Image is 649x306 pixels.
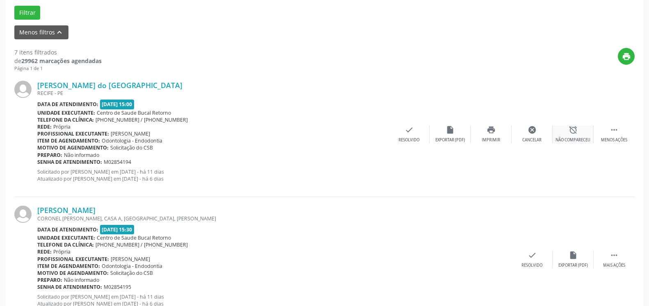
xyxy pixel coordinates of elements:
[37,234,95,241] b: Unidade executante:
[37,256,109,263] b: Profissional executante:
[64,152,99,159] span: Não informado
[102,137,162,144] span: Odontologia - Endodontia
[601,137,627,143] div: Menos ações
[610,251,619,260] i: 
[37,215,512,222] div: CORONEL [PERSON_NAME], CASA A, [GEOGRAPHIC_DATA], [PERSON_NAME]
[14,57,102,65] div: de
[405,125,414,134] i: check
[528,251,537,260] i: check
[100,225,134,234] span: [DATE] 15:30
[14,48,102,57] div: 7 itens filtrados
[522,137,542,143] div: Cancelar
[37,241,94,248] b: Telefone da clínica:
[37,101,98,108] b: Data de atendimento:
[55,28,64,37] i: keyboard_arrow_up
[96,116,188,123] span: [PHONE_NUMBER] / [PHONE_NUMBER]
[603,263,625,268] div: Mais ações
[558,263,588,268] div: Exportar (PDF)
[37,263,100,270] b: Item de agendamento:
[21,57,102,65] strong: 29962 marcações agendadas
[37,137,100,144] b: Item de agendamento:
[37,277,62,283] b: Preparo:
[569,251,578,260] i: insert_drive_file
[618,48,635,65] button: print
[14,25,68,40] button: Menos filtroskeyboard_arrow_up
[102,263,162,270] span: Odontologia - Endodontia
[556,137,590,143] div: Não compareceu
[37,270,109,277] b: Motivo de agendamento:
[110,270,153,277] span: Solicitação do CSB
[37,248,52,255] b: Rede:
[14,6,40,20] button: Filtrar
[37,159,102,165] b: Senha de atendimento:
[110,144,153,151] span: Solicitação do CSB
[97,109,171,116] span: Centro de Saude Bucal Retorno
[37,109,95,116] b: Unidade executante:
[37,144,109,151] b: Motivo de agendamento:
[14,65,102,72] div: Página 1 de 1
[622,52,631,61] i: print
[37,123,52,130] b: Rede:
[96,241,188,248] span: [PHONE_NUMBER] / [PHONE_NUMBER]
[435,137,465,143] div: Exportar (PDF)
[37,116,94,123] b: Telefone da clínica:
[14,81,32,98] img: img
[569,125,578,134] i: alarm_off
[64,277,99,283] span: Não informado
[37,130,109,137] b: Profissional executante:
[104,159,131,165] span: M02854194
[53,248,71,255] span: Própria
[37,226,98,233] b: Data de atendimento:
[487,125,496,134] i: print
[482,137,500,143] div: Imprimir
[104,283,131,290] span: M02854195
[53,123,71,130] span: Própria
[521,263,542,268] div: Resolvido
[37,81,182,90] a: [PERSON_NAME] do [GEOGRAPHIC_DATA]
[37,90,389,97] div: RECIFE - PE
[528,125,537,134] i: cancel
[97,234,171,241] span: Centro de Saude Bucal Retorno
[399,137,419,143] div: Resolvido
[100,100,134,109] span: [DATE] 15:00
[446,125,455,134] i: insert_drive_file
[37,283,102,290] b: Senha de atendimento:
[37,206,96,215] a: [PERSON_NAME]
[610,125,619,134] i: 
[37,168,389,182] p: Solicitado por [PERSON_NAME] em [DATE] - há 11 dias Atualizado por [PERSON_NAME] em [DATE] - há 6...
[111,256,150,263] span: [PERSON_NAME]
[111,130,150,137] span: [PERSON_NAME]
[37,152,62,159] b: Preparo:
[14,206,32,223] img: img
